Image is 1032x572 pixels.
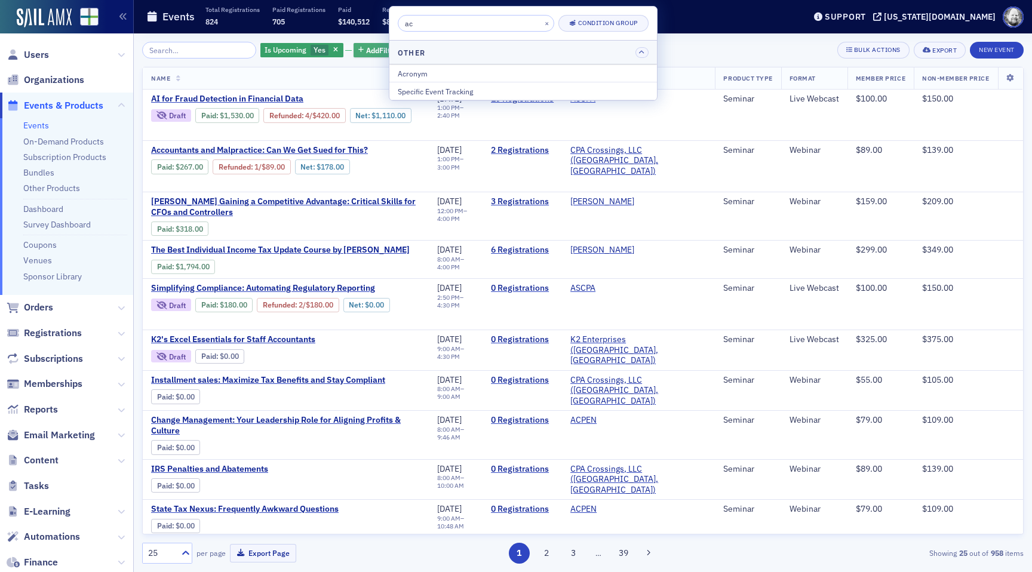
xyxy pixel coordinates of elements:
div: – [437,207,474,223]
span: $0.00 [176,443,195,452]
a: CPA Crossings, LLC ([GEOGRAPHIC_DATA], [GEOGRAPHIC_DATA]) [570,464,707,496]
span: $150.00 [922,282,953,293]
span: The Best Individual Income Tax Update Course by Surgent [151,245,410,256]
a: SailAMX [17,8,72,27]
time: 4:30 PM [437,301,460,309]
button: [US_STATE][DOMAIN_NAME] [873,13,1000,21]
span: ACPEN [570,415,646,426]
a: Bundles [23,167,54,178]
span: $8,697 [382,17,406,26]
a: View Homepage [72,8,99,28]
div: Draft [169,112,186,119]
div: Seminar [723,245,772,256]
div: Paid: 2 - $26700 [151,159,208,174]
span: [DATE] [437,414,462,425]
div: – [437,515,474,530]
span: Non-Member Price [922,74,989,82]
span: $139.00 [922,463,953,474]
div: Paid: 0 - $0 [151,519,200,533]
time: 9:00 AM [437,392,460,401]
a: Paid [157,481,172,490]
span: [DATE] [437,244,462,255]
div: Draft [169,353,186,360]
div: Net: $111000 [350,108,411,122]
span: AI for Fraud Detection in Financial Data [151,94,352,104]
time: 3:00 PM [437,163,460,171]
span: CPA Crossings, LLC (Rochester, MI) [570,145,707,177]
span: Finance [24,556,58,569]
div: [US_STATE][DOMAIN_NAME] [884,11,996,22]
div: Webinar [790,415,839,426]
span: $1,530.00 [220,111,254,120]
p: Refunded [382,5,410,14]
div: Paid: 12 - $153000 [195,108,259,122]
a: Email Marketing [7,429,95,442]
time: 8:00 AM [437,255,460,263]
span: [DATE] [437,334,462,345]
span: CPA Crossings, LLC (Rochester, MI) [570,375,707,407]
strong: 25 [957,548,969,558]
a: Coupons [23,239,57,250]
span: [DATE] [437,463,462,474]
a: Subscriptions [7,352,83,365]
a: 0 Registrations [491,415,554,426]
time: 1:00 PM [437,155,460,163]
a: 0 Registrations [491,283,554,294]
span: K2 Enterprises (Hammond, LA) [570,334,707,366]
span: SURGENT [570,245,646,256]
a: 3 Registrations [491,196,554,207]
p: Paid Registrations [272,5,325,14]
span: : [263,300,299,309]
div: – [437,256,474,271]
span: $1,794.00 [176,262,210,271]
div: Paid: 0 - $0 [151,478,200,493]
time: 2:40 PM [437,111,460,119]
time: 9:00 AM [437,514,460,522]
a: Users [7,48,49,61]
span: Tasks [24,479,49,493]
a: Sponsor Library [23,271,82,282]
div: Acronym [398,68,649,79]
a: IRS Penalties and Abatements [151,464,352,475]
a: Subscription Products [23,152,106,162]
span: Surgent's Gaining a Competitive Advantage: Critical Skills for CFOs and Controllers [151,196,420,217]
span: $105.00 [922,374,953,385]
span: Net : [300,162,317,171]
span: Is Upcoming [265,45,306,54]
a: Automations [7,530,80,543]
span: Yes [314,45,325,54]
span: Automations [24,530,80,543]
a: Change Management: Your Leadership Role for Aligning Profits & Culture [151,415,420,436]
span: $109.00 [922,503,953,514]
span: Accountants and Malpractice: Can We Get Sued for This? [151,145,368,156]
span: Content [24,454,59,467]
span: $150.00 [922,93,953,104]
span: $0.00 [176,481,195,490]
a: 0 Registrations [491,504,554,515]
a: Paid [157,392,172,401]
a: K2 Enterprises ([GEOGRAPHIC_DATA], [GEOGRAPHIC_DATA]) [570,334,707,366]
span: $139.00 [922,144,953,155]
span: $89.00 [262,162,285,171]
span: Email Marketing [24,429,95,442]
div: Refunded: 2 - $26700 [213,159,290,174]
button: 39 [613,543,634,564]
div: Yes [260,43,343,58]
div: – [437,155,474,171]
div: Paid: 3 - $31800 [151,222,208,236]
span: Events & Products [24,99,103,112]
span: $0.00 [176,521,195,530]
div: Paid: 7 - $179400 [151,260,215,274]
button: New Event [970,42,1024,59]
span: ACPEN [570,504,646,515]
span: 824 [205,17,218,26]
div: Seminar [723,145,772,156]
div: Live Webcast [790,283,839,294]
div: Specific Event Tracking [398,86,649,97]
a: Paid [201,111,216,120]
span: : [157,521,176,530]
a: AI for Fraud Detection in Financial Data [151,94,420,104]
span: : [201,352,220,361]
span: Orders [24,301,53,314]
span: $349.00 [922,244,953,255]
